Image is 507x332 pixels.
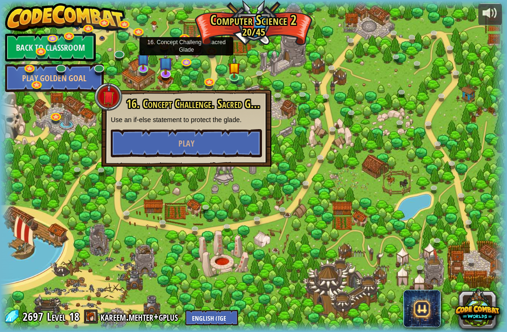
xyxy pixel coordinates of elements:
button: Adjust volume [478,3,502,25]
span: Level [47,309,66,324]
a: kareem.mehter+gplus [100,309,181,324]
span: 2697 [23,309,46,324]
a: Back to Classroom [5,33,96,62]
p: Use an if-else statement to protect the glade. [111,115,262,124]
a: Play Golden Goal [5,64,104,92]
span: 18 [69,309,79,324]
img: level-banner-unstarted-subscriber.png [137,48,150,70]
span: Play [178,138,194,149]
button: Play [111,129,262,157]
span: 16. Concept Challenge. Sacred Glade [126,96,266,112]
img: CodeCombat - Learn how to code by playing a game [5,3,125,31]
img: level-banner-started.png [228,56,241,78]
img: level-banner-unstarted-subscriber.png [159,51,173,75]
